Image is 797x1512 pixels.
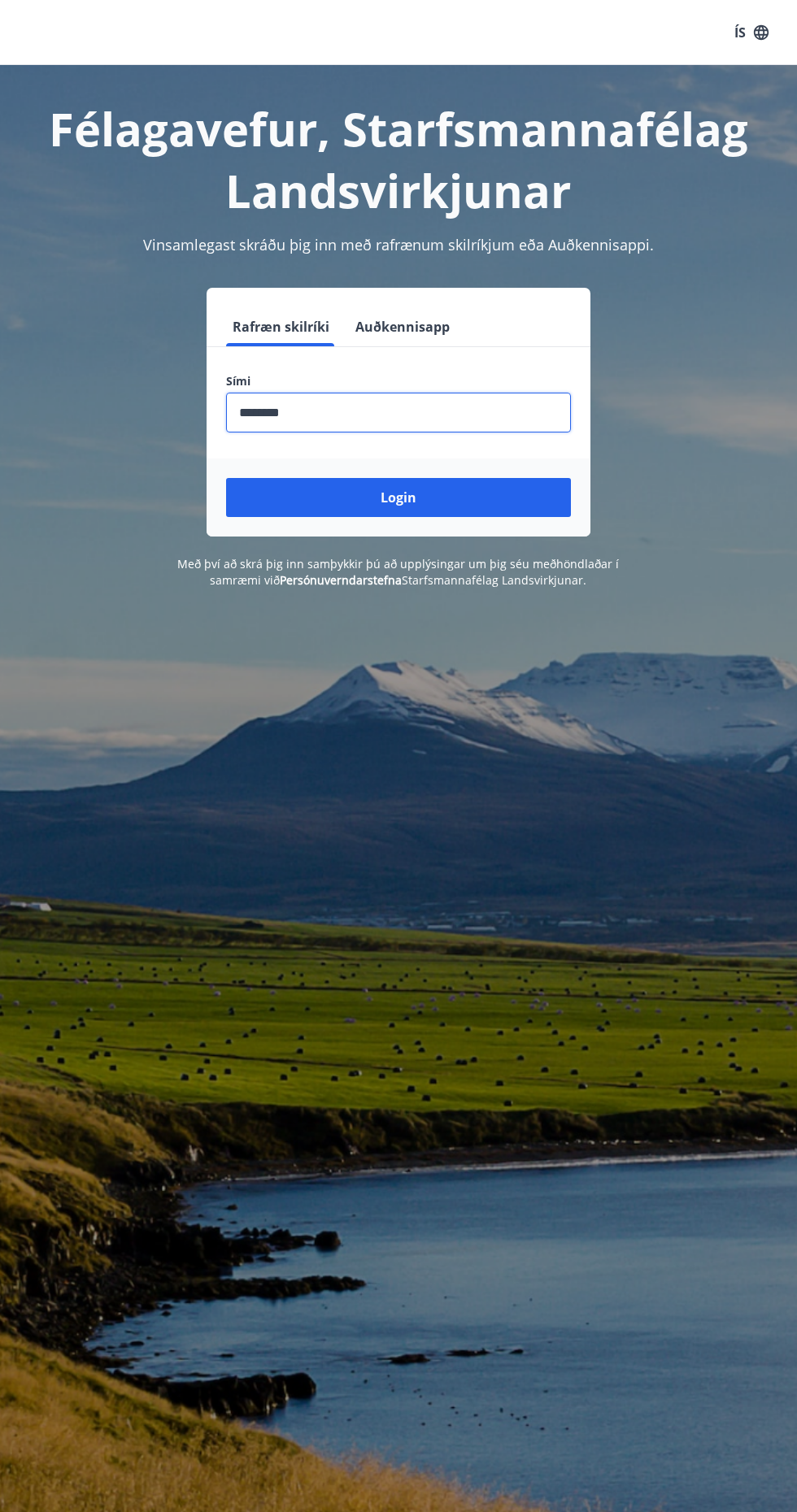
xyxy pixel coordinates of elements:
button: Rafræn skilríki [226,307,336,346]
button: ÍS [725,18,777,47]
a: Persónuverndarstefna [281,572,403,588]
label: Sími [226,373,571,389]
button: Login [226,478,571,517]
button: Auðkennisapp [349,307,456,346]
span: Vinsamlegast skráðu þig inn með rafrænum skilríkjum eða Auðkennisappi. [143,235,654,254]
span: Með því að skrá þig inn samþykkir þú að upplýsingar um þig séu meðhöndlaðar í samræmi við Starfsm... [178,556,620,588]
h1: Félagavefur, Starfsmannafélag Landsvirkjunar [20,98,777,221]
